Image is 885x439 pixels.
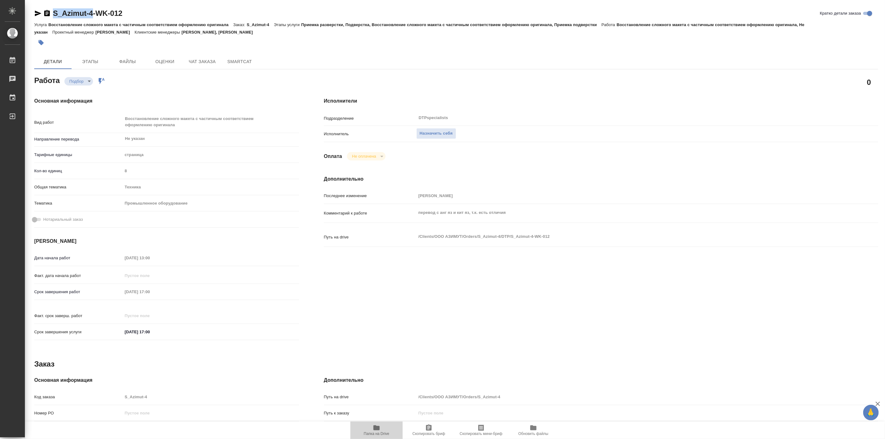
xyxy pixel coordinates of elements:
input: Пустое поле [123,392,299,401]
input: Пустое поле [416,191,832,200]
p: Работа [602,22,617,27]
h4: Основная информация [34,97,299,105]
h4: [PERSON_NAME] [34,238,299,245]
p: Восстановление сложного макета с частичным соответствием оформлению оригинала [48,22,233,27]
p: Услуга [34,22,48,27]
p: Факт. дата начала работ [34,273,123,279]
button: Добавить тэг [34,36,48,49]
span: Файлы [113,58,143,66]
button: Подбор [68,79,86,84]
p: Приемка разверстки, Подверстка, Восстановление сложного макета с частичным соответствием оформлен... [301,22,602,27]
p: Направление перевода [34,136,123,142]
button: Папка на Drive [350,422,403,439]
p: Срок завершения работ [34,289,123,295]
p: S_Azimut-4 [247,22,274,27]
p: Общая тематика [34,184,123,190]
p: Путь на drive [324,234,416,240]
p: Путь на drive [324,394,416,400]
p: Факт. срок заверш. работ [34,313,123,319]
p: Дата начала работ [34,255,123,261]
h4: Оплата [324,153,342,160]
div: Промышленное оборудование [123,198,299,209]
input: Пустое поле [123,253,177,262]
p: Клиентские менеджеры [135,30,182,35]
p: Заказ: [233,22,247,27]
p: [PERSON_NAME] [96,30,135,35]
p: [PERSON_NAME], [PERSON_NAME] [181,30,257,35]
p: Последнее изменение [324,193,416,199]
p: Комментарий к работе [324,210,416,216]
div: страница [123,150,299,160]
p: Вид работ [34,119,123,126]
button: Обновить файлы [507,422,560,439]
span: Детали [38,58,68,66]
h4: Исполнители [324,97,878,105]
h2: 0 [867,77,871,87]
p: Кол-во единиц [34,168,123,174]
input: Пустое поле [416,392,832,401]
span: Скопировать бриф [412,432,445,436]
button: Назначить себя [416,128,456,139]
span: Этапы [75,58,105,66]
button: Скопировать ссылку [43,10,51,17]
p: Тематика [34,200,123,206]
input: Пустое поле [123,166,299,175]
p: Путь к заказу [324,410,416,416]
div: Техника [123,182,299,192]
span: Папка на Drive [364,432,389,436]
span: Назначить себя [420,130,453,137]
h4: Основная информация [34,377,299,384]
button: 🙏 [863,405,879,420]
span: Обновить файлы [518,432,549,436]
input: Пустое поле [416,409,832,418]
div: Подбор [347,152,385,160]
p: Подразделение [324,115,416,122]
p: Этапы услуги [274,22,301,27]
h2: Работа [34,74,60,85]
p: Код заказа [34,394,123,400]
span: Кратко детали заказа [820,10,861,16]
span: SmartCat [225,58,255,66]
div: Подбор [64,77,93,85]
p: Проектный менеджер [52,30,95,35]
h4: Дополнительно [324,377,878,384]
button: Скопировать бриф [403,422,455,439]
p: Номер РО [34,410,123,416]
span: Нотариальный заказ [43,216,83,223]
input: Пустое поле [123,409,299,418]
a: S_Azimut-4-WK-012 [53,9,122,17]
textarea: перевод с анг яз и кит яз, т.к. есть отличия [416,207,832,218]
button: Не оплачена [350,154,378,159]
button: Скопировать ссылку для ЯМессенджера [34,10,42,17]
span: Скопировать мини-бриф [460,432,502,436]
h4: Дополнительно [324,175,878,183]
p: Исполнитель [324,131,416,137]
input: Пустое поле [123,271,177,280]
p: Тарифные единицы [34,152,123,158]
textarea: /Clients/ООО АЗИМУТ/Orders/S_Azimut-4/DTP/S_Azimut-4-WK-012 [416,231,832,242]
input: Пустое поле [123,287,177,296]
span: 🙏 [866,406,876,419]
input: Пустое поле [123,311,177,320]
span: Чат заказа [187,58,217,66]
input: ✎ Введи что-нибудь [123,327,177,336]
span: Оценки [150,58,180,66]
h2: Заказ [34,359,54,369]
p: Срок завершения услуги [34,329,123,335]
button: Скопировать мини-бриф [455,422,507,439]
